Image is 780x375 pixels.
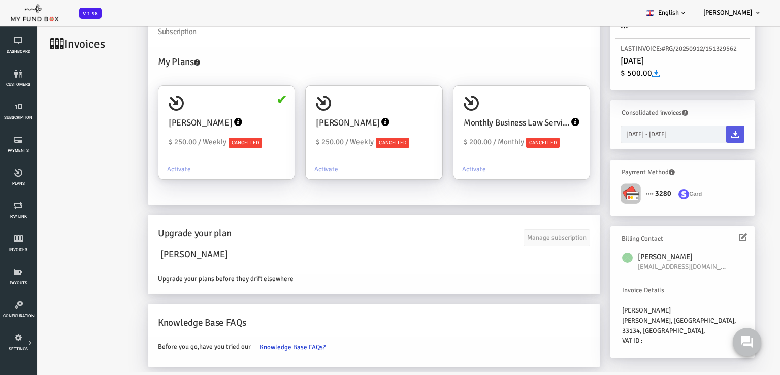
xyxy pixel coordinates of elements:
[591,170,708,180] h6: Payment Method
[138,119,202,133] h4: Yunier Enriquez
[285,119,349,133] h4: Yunier Enriquez
[127,346,303,354] span: Before you go,have you tried our
[607,265,698,275] span: Primary E-Mail
[590,186,610,207] img: CardCollection.png
[621,72,629,80] i: Download Invoice
[138,140,196,149] span: $ 250.00 / Weekly
[163,63,169,69] i: Your plans information will be available by selecting your plans. You can upgrade plan & manage p...
[127,319,559,333] h4: Knowledge Base FAQs
[591,308,712,319] div: [PERSON_NAME]
[638,172,644,178] i: Payment method will be shown based on the plan that you have selected. You can change the payment...
[433,119,539,133] h4: Monthly Business Law Service Plan
[220,340,303,360] a: Knowledge Base FAQs?
[127,31,559,39] small: Subscription
[241,93,261,113] input: [PERSON_NAME] $ 250.00 / Weekly Cancelled Activate
[536,93,556,113] input: Monthly Business Law Service Plan $ 200.00 / Monthly Cancelled Activate
[433,140,493,149] span: $ 200.00 / Monthly
[127,229,559,244] h4: Upgrade your plan
[695,129,713,146] a: Download Invoice
[127,58,564,73] h4: My Plans
[10,1,112,32] a: Billing
[505,9,559,24] h6: YODO184975
[703,9,752,17] span: [PERSON_NAME]
[590,11,713,21] h6: NEXT ESTIMATED INVOICE
[590,59,613,69] span: [DATE]
[591,319,712,329] div: [PERSON_NAME], [GEOGRAPHIC_DATA],
[591,339,712,349] div: VAT ID :
[590,23,597,34] span: ...
[79,9,102,17] a: V 1.98
[127,278,263,286] span: Upgrade your plans before they drift elsewhere
[591,111,708,121] h6: Consolidated invoices
[591,329,712,339] div: 33134, [GEOGRAPHIC_DATA],
[724,319,770,365] iframe: Launcher button frame
[644,190,671,202] label: Card
[591,237,708,247] h6: Billing Contact
[285,140,343,149] span: $ 250.00 / Weekly
[607,254,712,266] h6: [PERSON_NAME]
[611,189,640,202] label: ···· 3280
[388,93,409,113] input: [PERSON_NAME] $ 250.00 / Weekly Cancelled Activate
[127,245,305,265] label: [PERSON_NAME]
[10,32,112,63] a: Invoices
[591,288,712,298] div: Invoice Details
[651,113,657,119] i: You can select the required invoices date range and click the download button to download all inv...
[590,47,713,57] h6: LAST INVOICE:
[127,12,559,39] h2: [PERSON_NAME]
[10,2,59,22] img: mfboff.png
[79,8,102,19] span: V 1.98
[495,141,529,151] span: Cancelled
[590,71,629,81] span: $ 500.00
[345,141,378,151] span: Cancelled
[700,133,708,141] i: Download Invoice
[630,48,706,56] span: #RG/20250912/151329562
[198,141,231,151] span: Cancelled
